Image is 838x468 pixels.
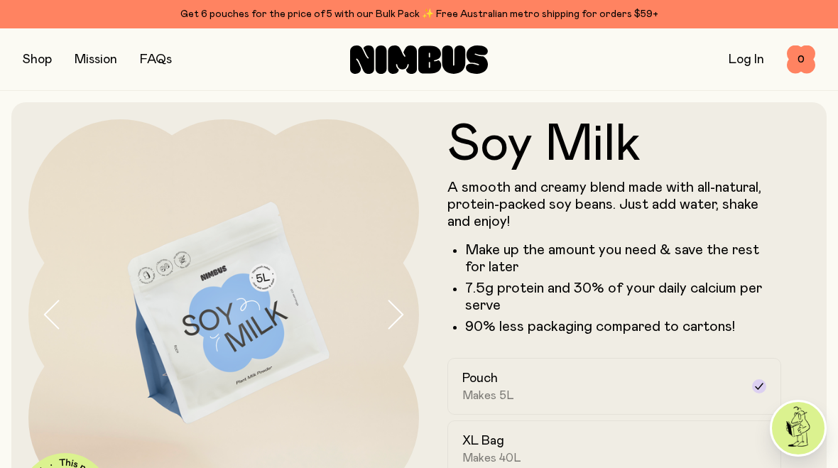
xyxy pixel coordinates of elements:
h2: Pouch [462,370,498,387]
a: Log In [729,53,764,66]
p: 90% less packaging compared to cartons! [465,318,781,335]
li: 7.5g protein and 30% of your daily calcium per serve [465,280,781,314]
h2: XL Bag [462,432,504,450]
li: Make up the amount you need & save the rest for later [465,241,781,276]
span: Makes 5L [462,388,514,403]
a: FAQs [140,53,172,66]
img: agent [772,402,825,455]
span: Makes 40L [462,451,521,465]
div: Get 6 pouches for the price of 5 with our Bulk Pack ✨ Free Australian metro shipping for orders $59+ [23,6,815,23]
button: 0 [787,45,815,74]
h1: Soy Milk [447,119,781,170]
a: Mission [75,53,117,66]
p: A smooth and creamy blend made with all-natural, protein-packed soy beans. Just add water, shake ... [447,179,781,230]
